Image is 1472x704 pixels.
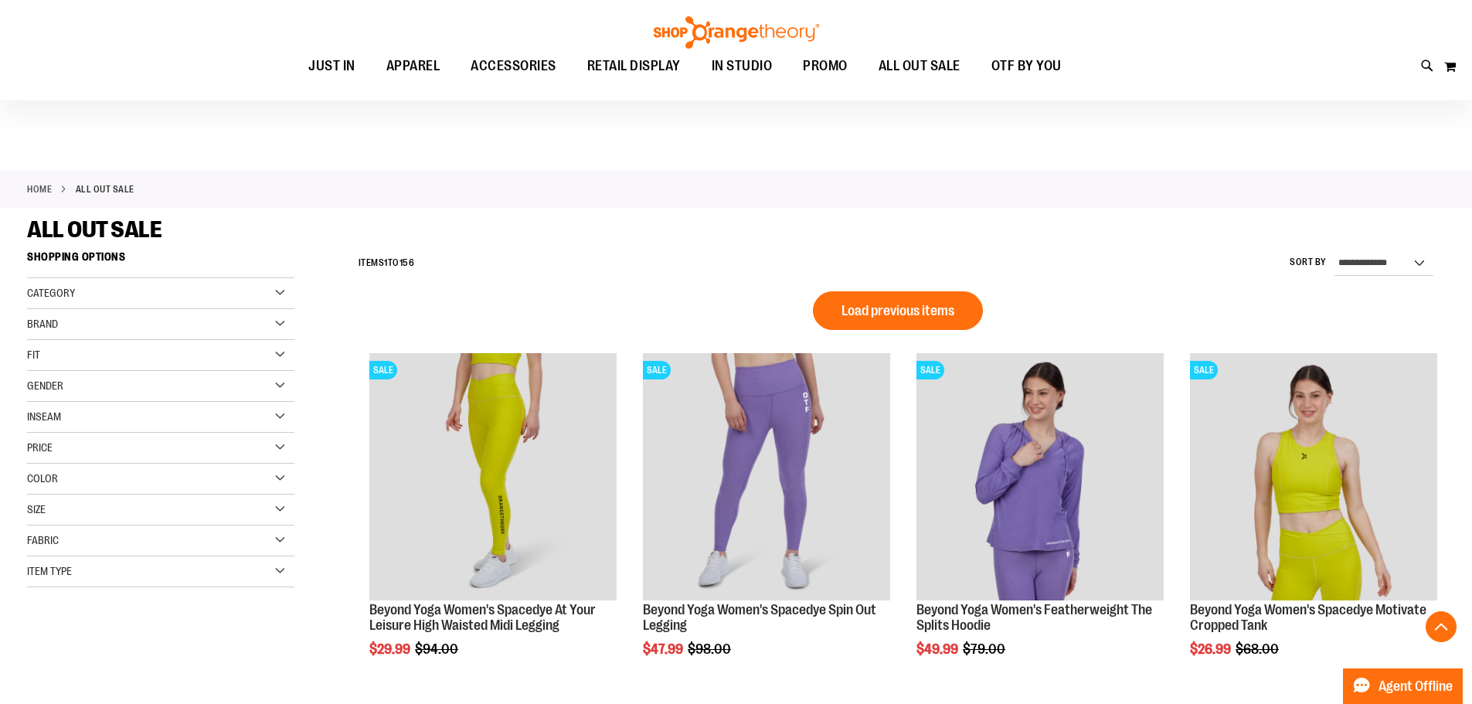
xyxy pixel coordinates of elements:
[963,641,1008,657] span: $79.00
[1182,345,1445,695] div: product
[362,345,624,695] div: product
[712,49,773,83] span: IN STUDIO
[369,353,617,600] img: Product image for Beyond Yoga Womens Spacedye At Your Leisure High Waisted Midi Legging
[386,49,440,83] span: APPAREL
[841,303,954,318] span: Load previous items
[1190,353,1437,600] img: Product image for Beyond Yoga Womens Spacedye Motivate Cropped Tank
[1343,668,1463,704] button: Agent Offline
[27,287,75,299] span: Category
[308,49,355,83] span: JUST IN
[909,345,1171,695] div: product
[1190,353,1437,603] a: Product image for Beyond Yoga Womens Spacedye Motivate Cropped TankSALE
[27,243,294,278] strong: Shopping Options
[1379,679,1453,694] span: Agent Offline
[916,361,944,379] span: SALE
[359,251,415,275] h2: Items to
[991,49,1062,83] span: OTF BY YOU
[1290,256,1327,269] label: Sort By
[27,441,53,454] span: Price
[803,49,848,83] span: PROMO
[369,361,397,379] span: SALE
[27,349,40,361] span: Fit
[27,216,161,243] span: ALL OUT SALE
[27,410,61,423] span: Inseam
[651,16,821,49] img: Shop Orangetheory
[27,534,59,546] span: Fabric
[369,602,596,633] a: Beyond Yoga Women's Spacedye At Your Leisure High Waisted Midi Legging
[1190,602,1426,633] a: Beyond Yoga Women's Spacedye Motivate Cropped Tank
[587,49,681,83] span: RETAIL DISPLAY
[27,379,63,392] span: Gender
[1190,641,1233,657] span: $26.99
[1190,361,1218,379] span: SALE
[415,641,461,657] span: $94.00
[76,182,134,196] strong: ALL OUT SALE
[471,49,556,83] span: ACCESSORIES
[916,353,1164,600] img: Product image for Beyond Yoga Womens Featherweight The Splits Hoodie
[27,472,58,485] span: Color
[643,353,890,600] img: Product image for Beyond Yoga Womens Spacedye Spin Out Legging
[643,602,876,633] a: Beyond Yoga Women's Spacedye Spin Out Legging
[879,49,960,83] span: ALL OUT SALE
[688,641,733,657] span: $98.00
[27,565,72,577] span: Item Type
[813,291,983,330] button: Load previous items
[635,345,898,695] div: product
[399,257,415,268] span: 156
[916,353,1164,603] a: Product image for Beyond Yoga Womens Featherweight The Splits HoodieSALE
[27,318,58,330] span: Brand
[27,503,46,515] span: Size
[643,353,890,603] a: Product image for Beyond Yoga Womens Spacedye Spin Out LeggingSALE
[916,641,960,657] span: $49.99
[643,641,685,657] span: $47.99
[916,602,1152,633] a: Beyond Yoga Women's Featherweight The Splits Hoodie
[27,182,52,196] a: Home
[369,353,617,603] a: Product image for Beyond Yoga Womens Spacedye At Your Leisure High Waisted Midi LeggingSALE
[1426,611,1457,642] button: Back To Top
[369,641,413,657] span: $29.99
[1236,641,1281,657] span: $68.00
[643,361,671,379] span: SALE
[384,257,388,268] span: 1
